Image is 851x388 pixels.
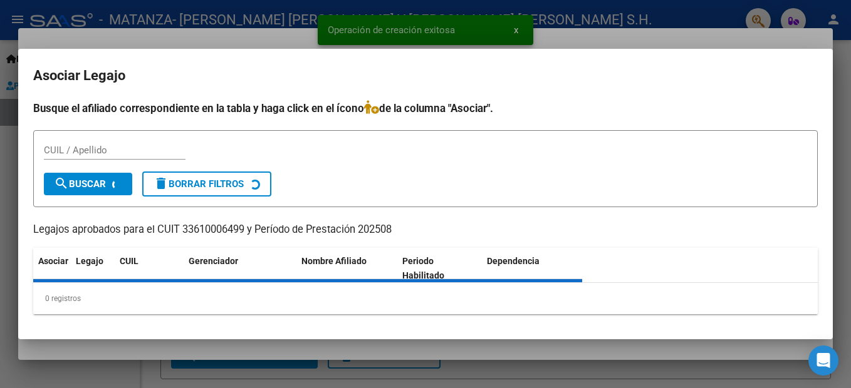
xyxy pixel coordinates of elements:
[397,248,482,289] datatable-header-cell: Periodo Habilitado
[189,256,238,266] span: Gerenciador
[38,256,68,266] span: Asociar
[301,256,367,266] span: Nombre Afiliado
[71,248,115,289] datatable-header-cell: Legajo
[54,176,69,191] mat-icon: search
[44,173,132,195] button: Buscar
[33,100,818,116] h4: Busque el afiliado correspondiente en la tabla y haga click en el ícono de la columna "Asociar".
[482,248,583,289] datatable-header-cell: Dependencia
[33,64,818,88] h2: Asociar Legajo
[76,256,103,266] span: Legajo
[115,248,184,289] datatable-header-cell: CUIL
[487,256,540,266] span: Dependencia
[402,256,444,280] span: Periodo Habilitado
[154,176,169,191] mat-icon: delete
[33,248,71,289] datatable-header-cell: Asociar
[120,256,138,266] span: CUIL
[33,222,818,238] p: Legajos aprobados para el CUIT 33610006499 y Período de Prestación 202508
[808,345,838,375] div: Open Intercom Messenger
[154,178,244,190] span: Borrar Filtros
[33,283,818,314] div: 0 registros
[142,171,271,197] button: Borrar Filtros
[184,248,296,289] datatable-header-cell: Gerenciador
[296,248,397,289] datatable-header-cell: Nombre Afiliado
[54,178,106,190] span: Buscar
